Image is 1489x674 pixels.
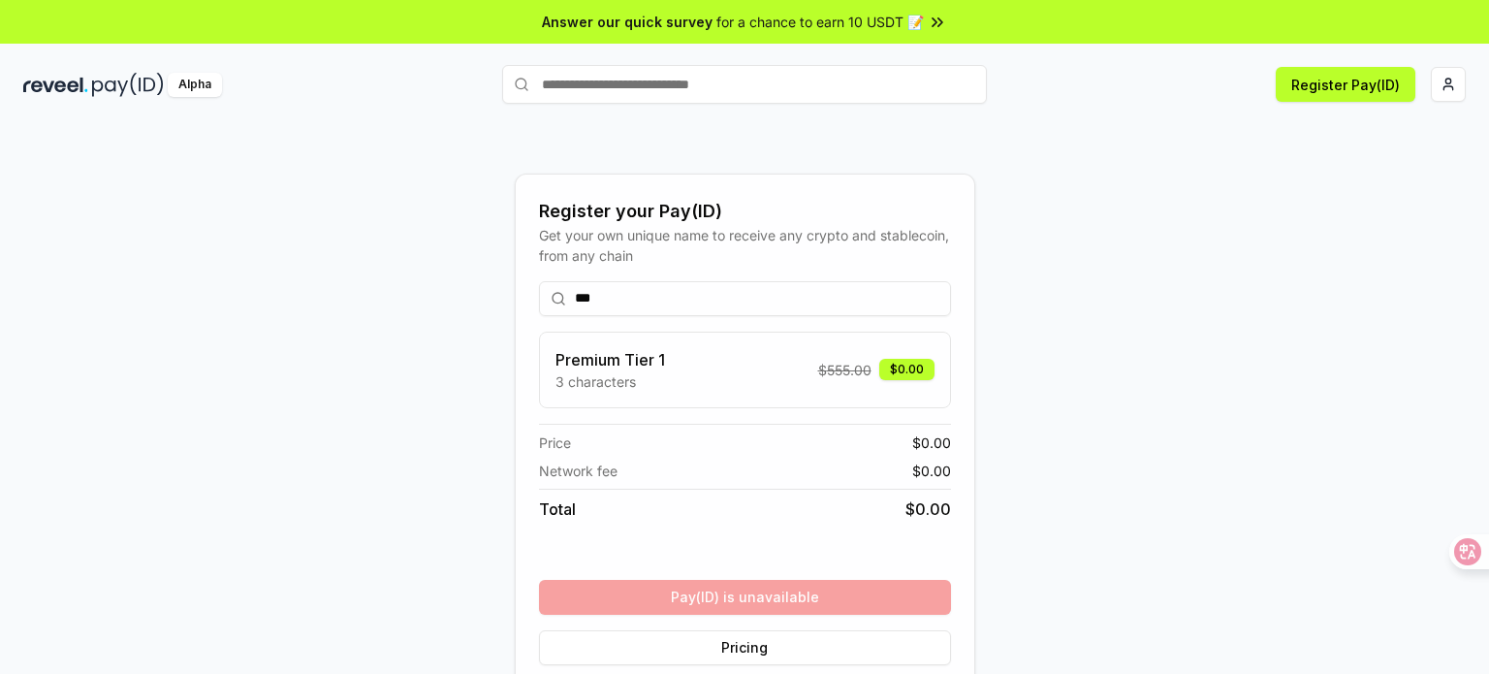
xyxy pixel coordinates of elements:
span: $ 0.00 [912,433,951,453]
div: $0.00 [879,359,935,380]
span: for a chance to earn 10 USDT 📝 [716,12,924,32]
div: Alpha [168,73,222,97]
span: $ 555.00 [818,360,871,380]
span: Price [539,433,571,453]
div: Register your Pay(ID) [539,198,951,225]
div: Get your own unique name to receive any crypto and stablecoin, from any chain [539,225,951,266]
span: $ 0.00 [912,461,951,481]
img: reveel_dark [23,73,88,97]
span: Total [539,497,576,521]
p: 3 characters [555,371,665,392]
h3: Premium Tier 1 [555,348,665,371]
span: Network fee [539,461,618,481]
span: $ 0.00 [905,497,951,521]
img: pay_id [92,73,164,97]
button: Register Pay(ID) [1276,67,1415,102]
button: Pricing [539,630,951,665]
span: Answer our quick survey [542,12,713,32]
